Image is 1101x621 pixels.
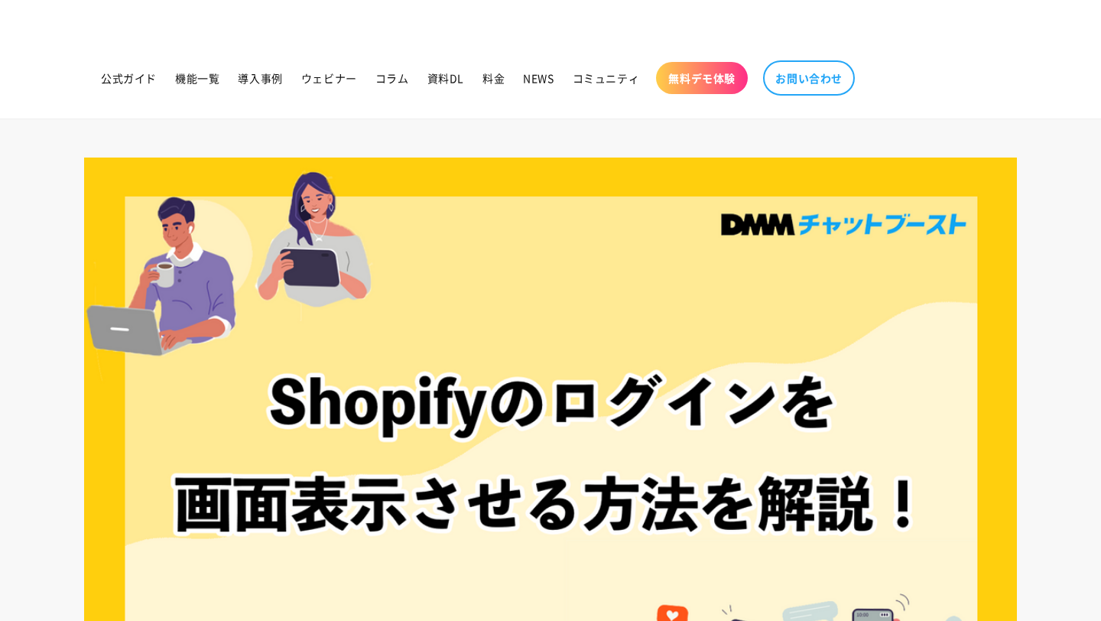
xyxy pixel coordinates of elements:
span: 機能一覧 [175,71,219,85]
span: 公式ガイド [101,71,157,85]
span: 導入事例 [238,71,282,85]
a: お問い合わせ [763,60,855,96]
span: 料金 [482,71,505,85]
span: お問い合わせ [775,71,843,85]
span: ウェビナー [301,71,357,85]
a: 機能一覧 [166,62,229,94]
span: 無料デモ体験 [668,71,736,85]
span: コラム [375,71,409,85]
a: 公式ガイド [92,62,166,94]
a: コミュニティ [563,62,649,94]
a: ウェビナー [292,62,366,94]
span: 資料DL [427,71,464,85]
a: NEWS [514,62,563,94]
span: コミュニティ [573,71,640,85]
a: 料金 [473,62,514,94]
a: コラム [366,62,418,94]
a: 無料デモ体験 [656,62,748,94]
a: 導入事例 [229,62,291,94]
a: 資料DL [418,62,473,94]
span: NEWS [523,71,554,85]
